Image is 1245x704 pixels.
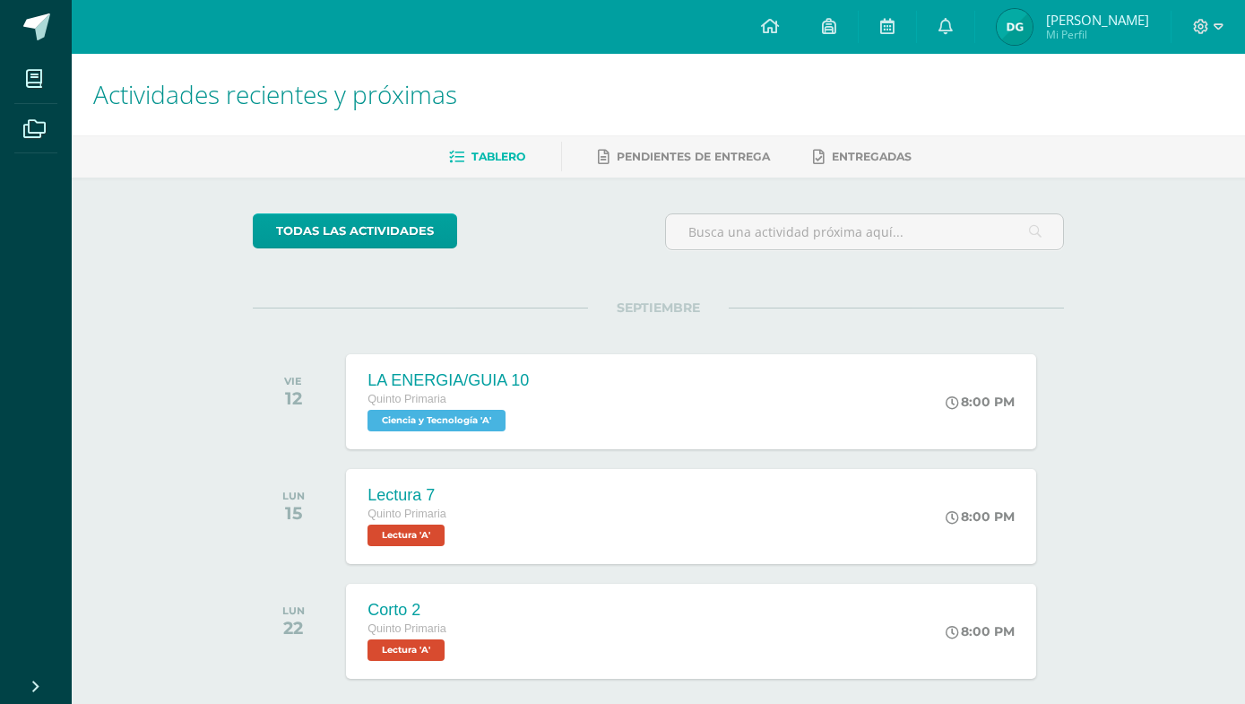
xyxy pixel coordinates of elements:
a: Pendientes de entrega [598,143,770,171]
img: 0bbe7318e29e248aa442b95b41642891.png [997,9,1033,45]
a: todas las Actividades [253,213,457,248]
span: Mi Perfil [1046,27,1149,42]
span: Pendientes de entrega [617,150,770,163]
span: Lectura 'A' [367,639,445,661]
div: 8:00 PM [946,623,1015,639]
div: VIE [284,375,302,387]
div: Corto 2 [367,601,449,620]
span: SEPTIEMBRE [588,300,729,316]
span: Lectura 'A' [367,525,445,546]
span: Tablero [471,150,525,163]
span: Actividades recientes y próximas [93,77,457,111]
input: Busca una actividad próxima aquí... [666,214,1063,249]
span: Quinto Primaria [367,508,446,520]
div: 22 [282,617,305,639]
a: Tablero [449,143,525,171]
span: Quinto Primaria [367,393,446,405]
div: 15 [282,502,305,524]
span: Entregadas [832,150,912,163]
div: LA ENERGIA/GUIA 10 [367,371,529,390]
div: 8:00 PM [946,508,1015,525]
div: 12 [284,387,302,409]
span: [PERSON_NAME] [1046,11,1149,29]
div: LUN [282,604,305,617]
span: Ciencia y Tecnología 'A' [367,410,506,431]
span: Quinto Primaria [367,622,446,635]
div: LUN [282,490,305,502]
div: Lectura 7 [367,486,449,505]
div: 8:00 PM [946,394,1015,410]
a: Entregadas [813,143,912,171]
